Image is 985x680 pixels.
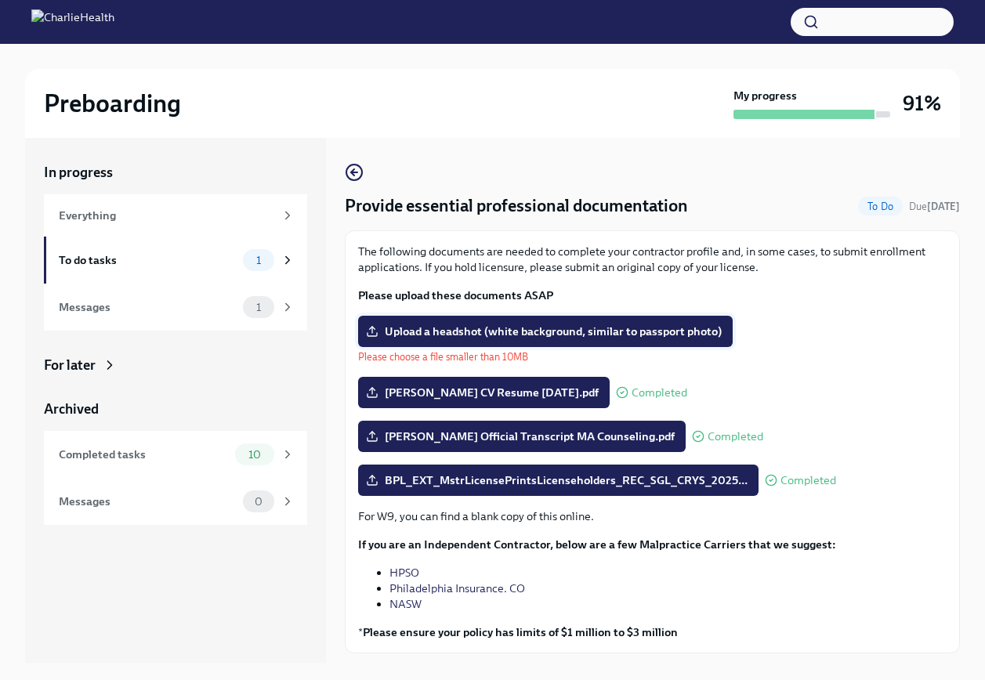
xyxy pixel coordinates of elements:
[358,537,836,552] strong: If you are an Independent Contractor, below are a few Malpractice Carriers that we suggest:
[909,201,960,212] span: Due
[369,472,748,488] span: BPL_EXT_MstrLicensePrintsLicenseholders_REC_SGL_CRYS_2025...
[59,251,237,269] div: To do tasks
[44,431,307,478] a: Completed tasks10
[358,244,947,275] p: The following documents are needed to complete your contractor profile and, in some cases, to sub...
[369,385,599,400] span: [PERSON_NAME] CV Resume [DATE].pdf
[389,566,419,580] a: HPSO
[44,194,307,237] a: Everything
[247,302,270,313] span: 1
[358,349,733,364] p: Please choose a file smaller than 10MB
[247,255,270,266] span: 1
[389,597,422,611] a: NASW
[44,478,307,525] a: Messages0
[363,625,678,639] strong: Please ensure your policy has limits of $1 million to $3 million
[44,284,307,331] a: Messages1
[358,508,947,524] p: For W9, you can find a blank copy of this online.
[358,465,759,496] label: BPL_EXT_MstrLicensePrintsLicenseholders_REC_SGL_CRYS_2025...
[733,88,797,103] strong: My progress
[44,237,307,284] a: To do tasks1
[358,316,733,347] label: Upload a headshot (white background, similar to passport photo)
[59,298,237,316] div: Messages
[44,356,96,374] div: For later
[245,496,272,508] span: 0
[632,387,687,399] span: Completed
[358,288,553,302] strong: Please upload these documents ASAP
[44,356,307,374] a: For later
[858,201,903,212] span: To Do
[927,201,960,212] strong: [DATE]
[59,493,237,510] div: Messages
[31,9,114,34] img: CharlieHealth
[369,429,675,444] span: [PERSON_NAME] Official Transcript MA Counseling.pdf
[345,194,688,218] h4: Provide essential professional documentation
[903,89,941,118] h3: 91%
[59,446,229,463] div: Completed tasks
[59,207,274,224] div: Everything
[389,581,525,595] a: Philadelphia Insurance. CO
[44,88,181,119] h2: Preboarding
[44,400,307,418] a: Archived
[358,377,610,408] label: [PERSON_NAME] CV Resume [DATE].pdf
[369,324,722,339] span: Upload a headshot (white background, similar to passport photo)
[239,449,270,461] span: 10
[780,475,836,486] span: Completed
[708,431,763,443] span: Completed
[358,421,686,452] label: [PERSON_NAME] Official Transcript MA Counseling.pdf
[44,163,307,182] a: In progress
[909,199,960,214] span: September 17th, 2025 09:00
